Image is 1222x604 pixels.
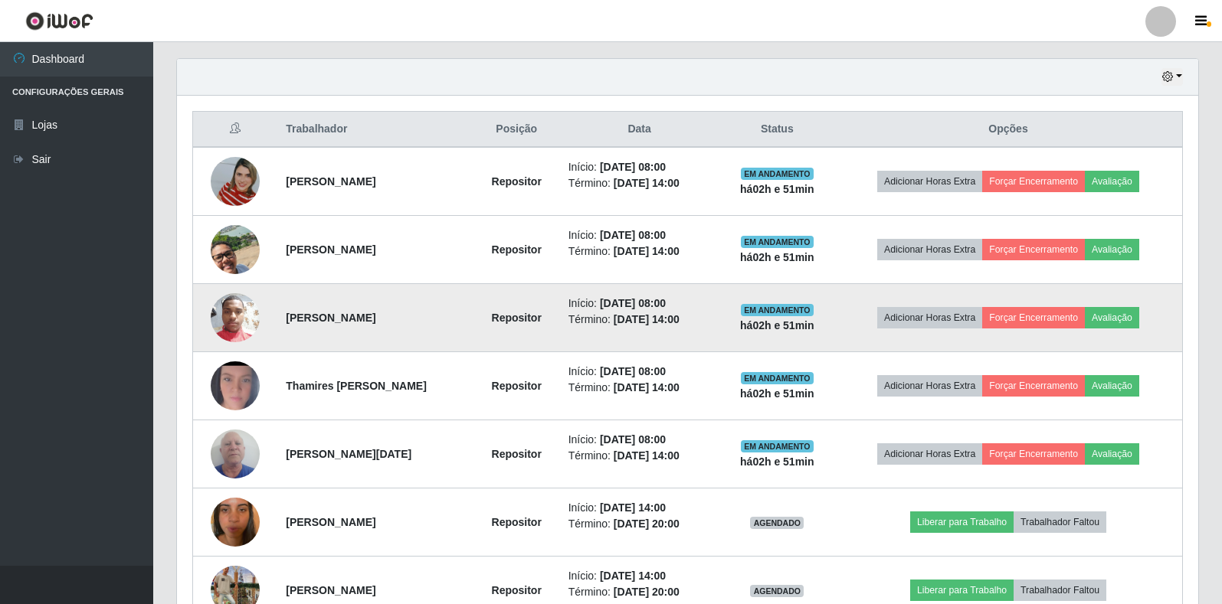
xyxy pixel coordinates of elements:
[568,312,711,328] li: Término:
[211,206,260,293] img: 1744982443257.jpeg
[877,443,982,465] button: Adicionar Horas Extra
[492,175,542,188] strong: Repositor
[614,449,680,462] time: [DATE] 14:00
[614,177,680,189] time: [DATE] 14:00
[740,251,814,263] strong: há 02 h e 51 min
[568,364,711,380] li: Início:
[720,112,835,148] th: Status
[1085,307,1139,328] button: Avaliação
[740,319,814,331] strong: há 02 h e 51 min
[211,331,260,440] img: 1757388577428.jpeg
[614,517,680,530] time: [DATE] 20:00
[600,365,666,377] time: [DATE] 08:00
[474,112,559,148] th: Posição
[1085,239,1139,260] button: Avaliação
[1014,580,1106,601] button: Trabalhador Faltou
[741,440,814,452] span: EM ANDAMENTO
[211,285,260,351] img: 1754944284584.jpeg
[750,517,804,529] span: AGENDADO
[25,11,93,31] img: CoreUI Logo
[286,584,375,596] strong: [PERSON_NAME]
[568,448,711,464] li: Término:
[740,455,814,468] strong: há 02 h e 51 min
[600,297,666,309] time: [DATE] 08:00
[568,243,711,260] li: Término:
[559,112,720,148] th: Data
[614,381,680,393] time: [DATE] 14:00
[211,421,260,486] img: 1757971105786.jpeg
[568,516,711,532] li: Término:
[600,501,666,514] time: [DATE] 14:00
[1085,443,1139,465] button: Avaliação
[492,380,542,392] strong: Repositor
[877,171,982,192] button: Adicionar Horas Extra
[211,138,260,225] img: 1744056608005.jpeg
[834,112,1182,148] th: Opções
[741,304,814,316] span: EM ANDAMENTO
[600,161,666,173] time: [DATE] 08:00
[910,580,1014,601] button: Liberar para Trabalho
[492,516,542,528] strong: Repositor
[600,433,666,446] time: [DATE] 08:00
[982,375,1085,397] button: Forçar Encerramento
[741,236,814,248] span: EM ANDAMENTO
[741,168,814,180] span: EM ANDAMENTO
[286,175,375,188] strong: [PERSON_NAME]
[492,584,542,596] strong: Repositor
[568,500,711,516] li: Início:
[568,175,711,191] li: Término:
[286,243,375,256] strong: [PERSON_NAME]
[614,313,680,325] time: [DATE] 14:00
[877,307,982,328] button: Adicionar Horas Extra
[740,183,814,195] strong: há 02 h e 51 min
[614,245,680,257] time: [DATE] 14:00
[568,159,711,175] li: Início:
[877,375,982,397] button: Adicionar Horas Extra
[568,295,711,312] li: Início:
[982,171,1085,192] button: Forçar Encerramento
[982,239,1085,260] button: Forçar Encerramento
[568,432,711,448] li: Início:
[1014,511,1106,533] button: Trabalhador Faltou
[1085,375,1139,397] button: Avaliação
[286,448,411,460] strong: [PERSON_NAME][DATE]
[910,511,1014,533] button: Liberar para Trabalho
[568,568,711,584] li: Início:
[211,478,260,566] img: 1748978013900.jpeg
[741,372,814,384] span: EM ANDAMENTO
[492,243,542,256] strong: Repositor
[286,516,375,528] strong: [PERSON_NAME]
[600,229,666,241] time: [DATE] 08:00
[286,380,427,392] strong: Thamires [PERSON_NAME]
[1085,171,1139,192] button: Avaliação
[600,570,666,582] time: [DATE] 14:00
[568,380,711,396] li: Término:
[492,448,542,460] strong: Repositor
[568,584,711,600] li: Término:
[740,387,814,400] strong: há 02 h e 51 min
[277,112,474,148] th: Trabalhador
[750,585,804,597] span: AGENDADO
[982,307,1085,328] button: Forçar Encerramento
[492,312,542,324] strong: Repositor
[877,239,982,260] button: Adicionar Horas Extra
[568,227,711,243] li: Início:
[982,443,1085,465] button: Forçar Encerramento
[614,586,680,598] time: [DATE] 20:00
[286,312,375,324] strong: [PERSON_NAME]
